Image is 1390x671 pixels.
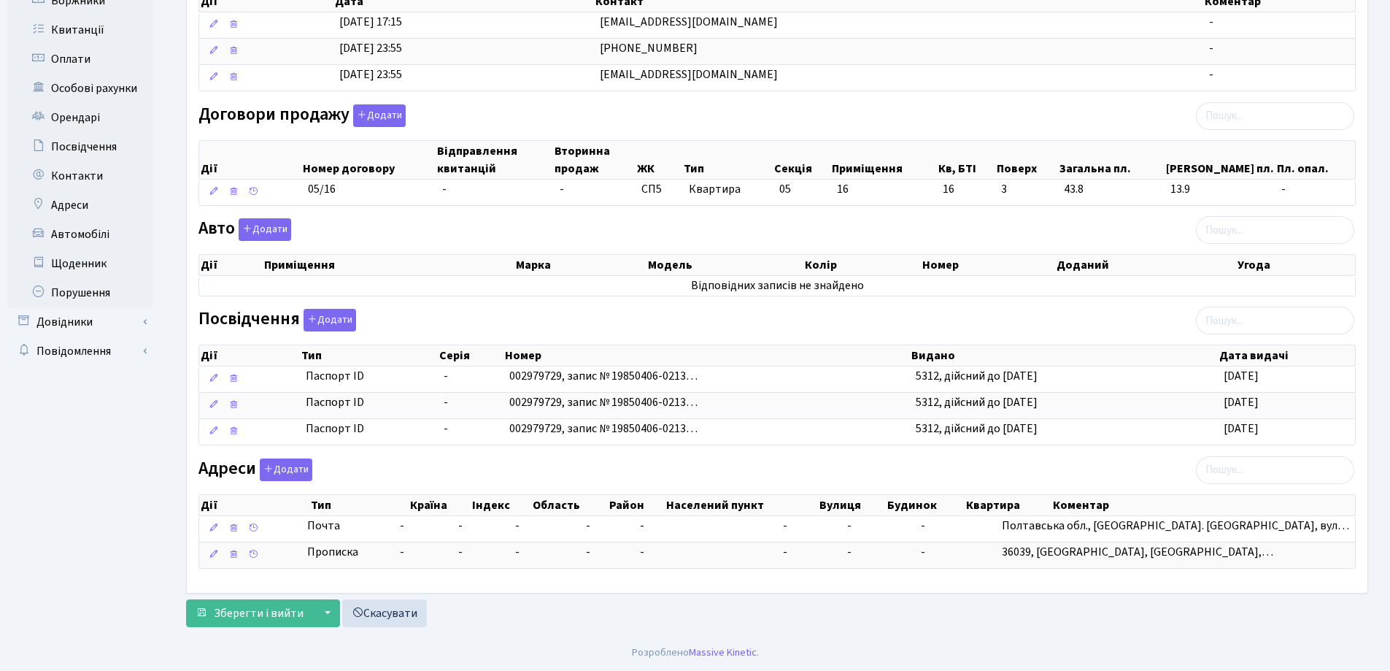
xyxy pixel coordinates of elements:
button: Зберегти і вийти [186,599,313,627]
span: 36039, [GEOGRAPHIC_DATA], [GEOGRAPHIC_DATA],… [1002,544,1273,560]
span: - [458,518,463,534]
span: - [458,544,463,560]
span: - [783,544,787,560]
span: - [1209,66,1213,83]
th: Індекс [471,495,531,515]
span: Почта [307,518,340,534]
th: Видано [910,345,1218,366]
span: - [640,518,644,534]
th: Секція [773,141,831,179]
th: Тип [300,345,438,366]
a: Додати [235,216,291,242]
label: Авто [198,218,291,241]
input: Пошук... [1196,216,1354,244]
th: Марка [514,255,646,275]
span: - [1281,181,1349,198]
button: Договори продажу [353,104,406,127]
a: Довідники [7,307,153,337]
a: Адреси [7,191,153,220]
a: Особові рахунки [7,74,153,103]
span: 05 [779,181,791,197]
span: - [400,544,447,561]
a: Повідомлення [7,337,153,366]
th: Номер [921,255,1055,275]
span: - [444,368,448,384]
span: - [1209,40,1213,56]
th: Пл. опал. [1275,141,1355,179]
span: [DATE] [1224,368,1259,384]
th: Модель [646,255,803,275]
span: - [783,518,787,534]
th: Приміщення [830,141,936,179]
span: - [444,394,448,410]
span: 5312, дійсний до [DATE] [916,368,1038,384]
span: 5312, дійсний до [DATE] [916,421,1038,437]
button: Авто [239,218,291,241]
span: - [847,518,852,534]
th: ЖК [636,141,683,179]
td: Відповідних записів не знайдено [199,276,1355,296]
span: 13.9 [1170,181,1270,198]
input: Пошук... [1196,307,1354,334]
th: Дії [199,345,300,366]
span: - [847,544,852,560]
label: Адреси [198,459,312,481]
th: [PERSON_NAME] пл. [1165,141,1275,179]
span: [PHONE_NUMBER] [600,40,698,56]
a: Додати [256,456,312,481]
th: Область [531,495,607,515]
span: 16 [837,181,849,197]
span: Полтавська обл., [GEOGRAPHIC_DATA]. [GEOGRAPHIC_DATA], вул… [1002,518,1349,534]
a: Додати [300,307,356,332]
span: 002979729, запис № 19850406-0213… [509,421,698,437]
th: Квартира [965,495,1051,515]
span: 002979729, запис № 19850406-0213… [509,368,698,384]
span: - [1209,14,1213,30]
a: Контакти [7,161,153,191]
th: Угода [1236,255,1355,275]
th: Приміщення [263,255,515,275]
a: Квитанції [7,15,153,45]
span: [DATE] 23:55 [339,40,402,56]
th: Дата видачі [1218,345,1355,366]
th: Поверх [995,141,1058,179]
span: 002979729, запис № 19850406-0213… [509,394,698,410]
label: Договори продажу [198,104,406,127]
a: Автомобілі [7,220,153,249]
a: Порушення [7,278,153,307]
span: СП5 [641,181,677,198]
span: - [586,518,590,534]
th: Вторинна продаж [553,141,635,179]
th: Серія [438,345,503,366]
th: Країна [409,495,471,515]
span: Паспорт ID [306,394,432,411]
span: [DATE] [1224,421,1259,437]
span: 16 [943,181,989,198]
span: - [586,544,590,560]
input: Пошук... [1196,456,1354,484]
span: 05/16 [308,181,336,197]
button: Адреси [260,459,312,481]
th: Вулиця [818,495,887,515]
th: Дії [199,141,301,179]
span: Прописка [307,544,358,561]
th: Кв, БТІ [937,141,995,179]
span: [DATE] 23:55 [339,66,402,83]
a: Додати [350,101,406,127]
span: 43.8 [1064,181,1159,198]
th: Дії [199,495,309,515]
span: [EMAIL_ADDRESS][DOMAIN_NAME] [600,14,778,30]
th: Коментар [1051,495,1355,515]
input: Пошук... [1196,102,1354,130]
span: 5312, дійсний до [DATE] [916,394,1038,410]
th: Номер [503,345,909,366]
span: - [640,544,644,560]
a: Massive Kinetic [689,645,757,660]
a: Скасувати [342,599,427,627]
span: - [400,518,447,534]
a: Щоденник [7,249,153,278]
th: Номер договору [301,141,436,179]
th: Колір [803,255,921,275]
span: - [921,518,925,534]
th: Доданий [1055,255,1237,275]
